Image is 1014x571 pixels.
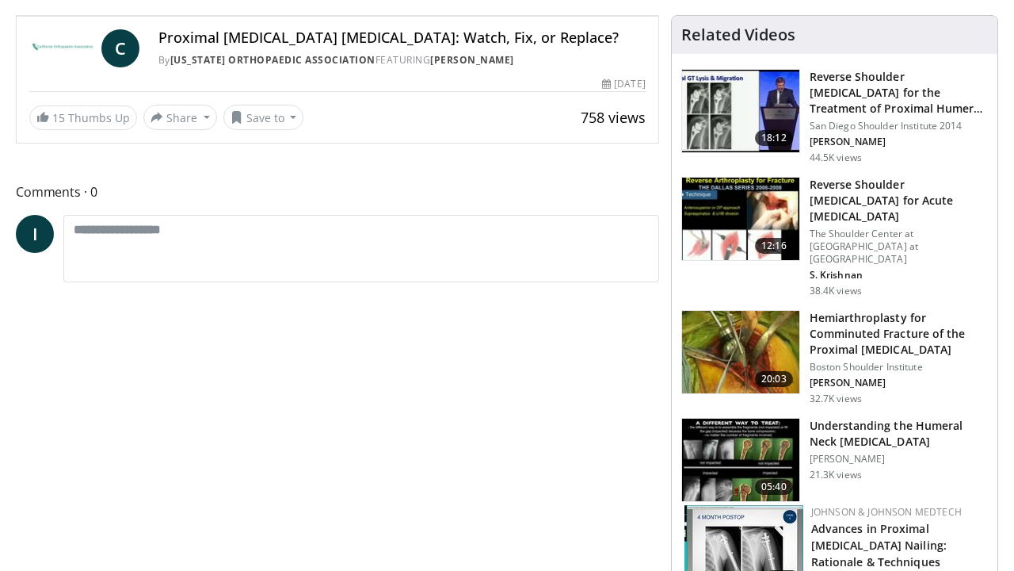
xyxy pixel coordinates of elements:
[682,70,799,152] img: Q2xRg7exoPLTwO8X4xMDoxOjA4MTsiGN.150x105_q85_crop-smart_upscale.jpg
[17,16,658,17] video-js: Video Player
[29,29,95,67] img: California Orthopaedic Association
[810,228,988,266] p: The Shoulder Center at [GEOGRAPHIC_DATA] at [GEOGRAPHIC_DATA]
[681,177,988,297] a: 12:16 Reverse Shoulder [MEDICAL_DATA] for Acute [MEDICAL_DATA] The Shoulder Center at [GEOGRAPHIC...
[755,130,793,146] span: 18:12
[755,371,793,387] span: 20:03
[755,238,793,254] span: 12:16
[16,182,659,202] span: Comments 0
[810,453,988,466] p: [PERSON_NAME]
[158,53,646,67] div: By FEATURING
[810,269,988,282] p: S. Krishnan
[581,108,646,127] span: 758 views
[755,479,793,495] span: 05:40
[810,377,988,389] p: [PERSON_NAME]
[170,53,375,67] a: [US_STATE] Orthopaedic Association
[810,310,988,358] h3: Hemiarthroplasty for Comminuted Fracture of the Proximal [MEDICAL_DATA]
[811,521,947,569] a: Advances in Proximal [MEDICAL_DATA] Nailing: Rationale & Techniques
[810,136,988,148] p: [PERSON_NAME]
[16,215,54,253] a: I
[810,177,988,224] h3: Reverse Shoulder [MEDICAL_DATA] for Acute [MEDICAL_DATA]
[682,419,799,501] img: 458b1cc2-2c1d-4c47-a93d-754fd06d380f.150x105_q85_crop-smart_upscale.jpg
[101,29,139,67] a: C
[223,105,304,130] button: Save to
[682,311,799,393] img: 10442_3.png.150x105_q85_crop-smart_upscale.jpg
[810,393,862,405] p: 32.7K views
[810,285,862,297] p: 38.4K views
[430,53,514,67] a: [PERSON_NAME]
[681,69,988,164] a: 18:12 Reverse Shoulder [MEDICAL_DATA] for the Treatment of Proximal Humeral … San Diego Shoulder ...
[143,105,217,130] button: Share
[681,418,988,502] a: 05:40 Understanding the Humeral Neck [MEDICAL_DATA] [PERSON_NAME] 21.3K views
[52,110,65,125] span: 15
[681,310,988,405] a: 20:03 Hemiarthroplasty for Comminuted Fracture of the Proximal [MEDICAL_DATA] Boston Shoulder Ins...
[158,29,646,47] h4: Proximal [MEDICAL_DATA] [MEDICAL_DATA]: Watch, Fix, or Replace?
[811,505,962,519] a: Johnson & Johnson MedTech
[810,361,988,374] p: Boston Shoulder Institute
[681,25,795,44] h4: Related Videos
[682,178,799,260] img: butch_reverse_arthroplasty_3.png.150x105_q85_crop-smart_upscale.jpg
[810,69,988,117] h3: Reverse Shoulder [MEDICAL_DATA] for the Treatment of Proximal Humeral …
[810,120,988,132] p: San Diego Shoulder Institute 2014
[602,77,645,91] div: [DATE]
[810,469,862,481] p: 21.3K views
[810,151,862,164] p: 44.5K views
[810,418,988,450] h3: Understanding the Humeral Neck [MEDICAL_DATA]
[29,105,137,130] a: 15 Thumbs Up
